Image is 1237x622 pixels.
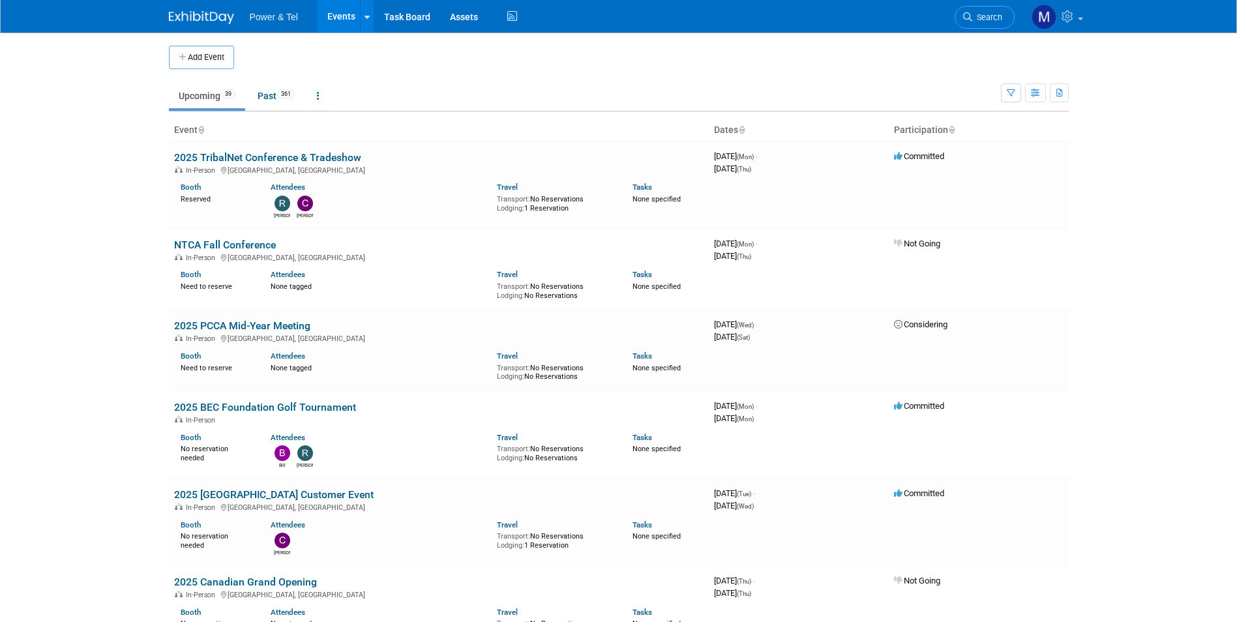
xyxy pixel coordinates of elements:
span: [DATE] [714,488,755,498]
a: Tasks [633,433,652,442]
span: None specified [633,364,681,372]
span: - [756,239,758,248]
a: Attendees [271,433,305,442]
span: [DATE] [714,151,758,161]
span: (Wed) [737,503,754,510]
a: Attendees [271,351,305,361]
a: 2025 PCCA Mid-Year Meeting [174,319,310,332]
span: 361 [277,89,295,99]
img: In-Person Event [175,334,183,341]
span: Lodging: [497,204,524,213]
img: Bill Rinehardt [275,445,290,461]
div: None tagged [271,280,487,291]
a: Travel [497,270,518,279]
a: Booth [181,433,201,442]
span: In-Person [186,591,219,599]
div: [GEOGRAPHIC_DATA], [GEOGRAPHIC_DATA] [174,164,704,175]
div: No Reservations No Reservations [497,442,613,462]
img: Chris Noora [275,533,290,548]
a: Tasks [633,351,652,361]
span: Lodging: [497,541,524,550]
a: 2025 [GEOGRAPHIC_DATA] Customer Event [174,488,374,501]
span: Lodging: [497,454,524,462]
a: Search [955,6,1015,29]
a: Booth [181,608,201,617]
span: None specified [633,195,681,203]
a: Tasks [633,183,652,192]
span: [DATE] [714,319,758,329]
div: Chad Smith [297,211,313,219]
a: Sort by Event Name [198,125,204,135]
div: Robin Mayne [274,211,290,219]
a: Booth [181,520,201,529]
span: [DATE] [714,251,751,261]
div: [GEOGRAPHIC_DATA], [GEOGRAPHIC_DATA] [174,333,704,343]
a: Travel [497,183,518,192]
span: (Thu) [737,166,751,173]
img: Robin Mayne [275,196,290,211]
span: Committed [894,401,944,411]
span: In-Person [186,254,219,262]
span: [DATE] [714,413,754,423]
span: - [753,488,755,498]
a: 2025 Canadian Grand Opening [174,576,317,588]
span: Not Going [894,576,940,585]
div: No reservation needed [181,529,252,550]
div: Chris Noora [274,548,290,556]
a: Sort by Start Date [738,125,745,135]
span: In-Person [186,166,219,175]
span: [DATE] [714,239,758,248]
div: No Reservations No Reservations [497,361,613,381]
a: Tasks [633,608,652,617]
span: (Thu) [737,578,751,585]
a: NTCA Fall Conference [174,239,276,251]
div: [GEOGRAPHIC_DATA], [GEOGRAPHIC_DATA] [174,589,704,599]
span: 39 [221,89,235,99]
span: [DATE] [714,332,750,342]
span: - [756,151,758,161]
span: Power & Tel [250,12,298,22]
span: Lodging: [497,291,524,300]
a: Tasks [633,520,652,529]
img: Robert Zuzek [297,445,313,461]
span: Considering [894,319,947,329]
div: Need to reserve [181,361,252,373]
span: In-Person [186,334,219,343]
span: (Wed) [737,321,754,329]
span: - [756,401,758,411]
span: [DATE] [714,576,755,585]
a: Attendees [271,183,305,192]
span: - [753,576,755,585]
span: (Sat) [737,334,750,341]
span: Transport: [497,195,530,203]
a: Booth [181,270,201,279]
a: Travel [497,433,518,442]
a: Upcoming39 [169,83,245,108]
div: [GEOGRAPHIC_DATA], [GEOGRAPHIC_DATA] [174,501,704,512]
a: Attendees [271,520,305,529]
span: None specified [633,282,681,291]
span: (Mon) [737,153,754,160]
img: In-Person Event [175,416,183,422]
a: Sort by Participation Type [948,125,955,135]
span: [DATE] [714,401,758,411]
div: Reserved [181,192,252,204]
div: None tagged [271,361,487,373]
button: Add Event [169,46,234,69]
span: Committed [894,488,944,498]
a: Travel [497,608,518,617]
div: No Reservations 1 Reservation [497,192,613,213]
img: Madalyn Bobbitt [1032,5,1056,29]
span: Not Going [894,239,940,248]
div: [GEOGRAPHIC_DATA], [GEOGRAPHIC_DATA] [174,252,704,262]
div: No reservation needed [181,442,252,462]
span: [DATE] [714,501,754,511]
span: In-Person [186,503,219,512]
th: Event [169,119,709,141]
span: (Mon) [737,241,754,248]
span: Lodging: [497,372,524,381]
img: In-Person Event [175,166,183,173]
img: In-Person Event [175,254,183,260]
img: In-Person Event [175,503,183,510]
img: Chad Smith [297,196,313,211]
